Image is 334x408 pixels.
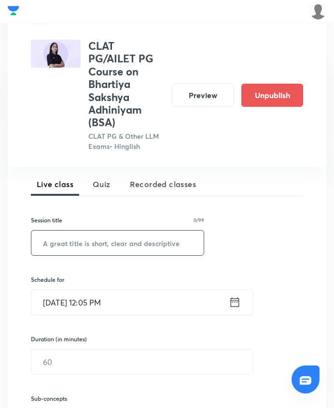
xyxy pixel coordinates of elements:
button: Unpublish [241,84,303,107]
h6: Session title [31,216,62,224]
span: Recorded classes [130,178,196,190]
button: Preview [172,84,234,107]
h3: CLAT PG/AILET PG Course on Bhartiya Sakshya Adhiniyam (BSA) [88,40,164,129]
a: Company Logo [8,3,19,20]
span: Quiz [93,178,111,190]
h6: Sub-concepts [31,394,204,403]
img: 541665A1-9426-40DF-8EEF-B05718B59C18_plus.png [31,40,81,68]
p: 0/99 [194,218,204,222]
img: Samridhya Pal [310,3,326,20]
span: Live class [37,178,73,190]
h6: Duration (in minutes) [31,335,87,343]
input: 60 [31,350,252,374]
img: Company Logo [8,3,19,18]
input: A great title is short, clear and descriptive [31,231,204,255]
h6: Schedule for [31,275,204,284]
p: CLAT PG & Other LLM Exams • Hinglish [88,131,164,151]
